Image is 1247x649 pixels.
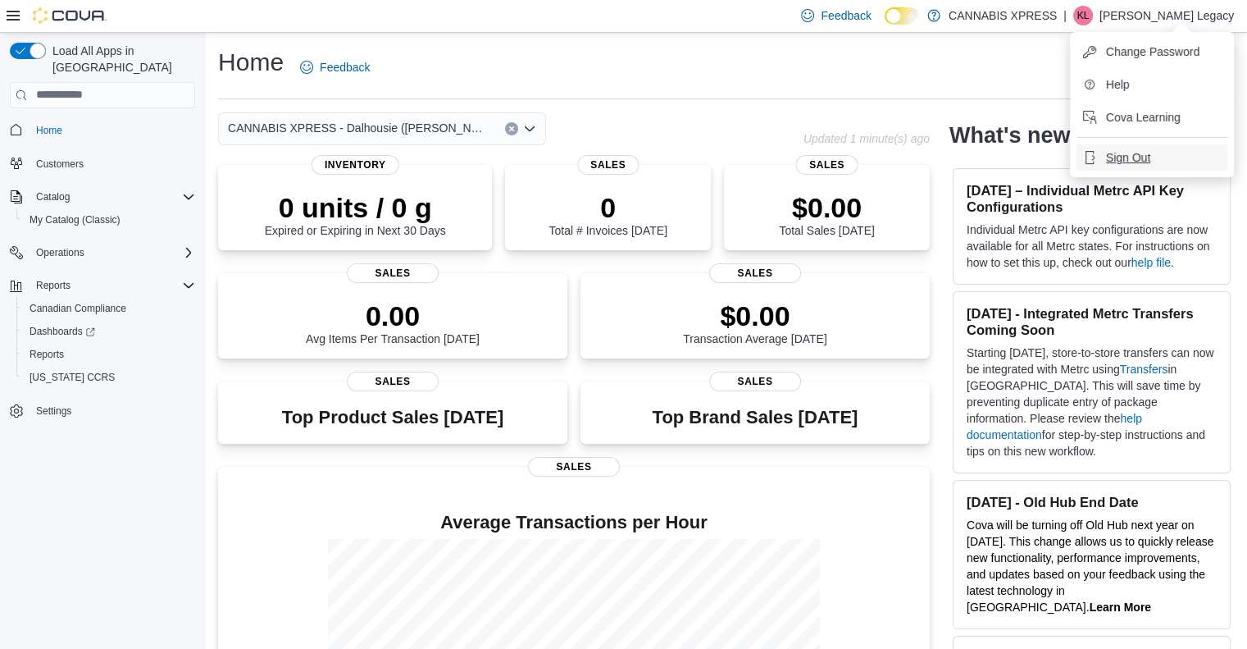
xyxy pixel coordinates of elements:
[228,118,489,138] span: CANNABIS XPRESS - Dalhousie ([PERSON_NAME][GEOGRAPHIC_DATA])
[779,191,874,224] p: $0.00
[967,345,1217,459] p: Starting [DATE], store-to-store transfers can now be integrated with Metrc using in [GEOGRAPHIC_D...
[33,7,107,24] img: Cova
[23,299,133,318] a: Canadian Compliance
[347,263,439,283] span: Sales
[796,155,858,175] span: Sales
[30,243,91,263] button: Operations
[23,299,195,318] span: Canadian Compliance
[16,320,202,343] a: Dashboards
[1076,6,1089,25] span: KL
[10,112,195,466] nav: Complex example
[30,153,195,174] span: Customers
[967,305,1217,338] h3: [DATE] - Integrated Metrc Transfers Coming Soon
[709,372,801,391] span: Sales
[548,191,667,224] p: 0
[1106,76,1130,93] span: Help
[30,243,195,263] span: Operations
[653,408,858,427] h3: Top Brand Sales [DATE]
[30,325,95,338] span: Dashboards
[1073,6,1093,25] div: Kevin Legacy
[683,299,827,345] div: Transaction Average [DATE]
[265,191,446,224] p: 0 units / 0 g
[294,51,376,84] a: Feedback
[30,302,126,315] span: Canadian Compliance
[312,155,399,175] span: Inventory
[967,412,1142,441] a: help documentation
[1106,43,1199,60] span: Change Password
[1099,6,1234,25] p: [PERSON_NAME] Legacy
[1106,109,1181,126] span: Cova Learning
[218,46,284,79] h1: Home
[3,399,202,423] button: Settings
[16,366,202,389] button: [US_STATE] CCRS
[803,132,930,145] p: Updated 1 minute(s) ago
[30,187,76,207] button: Catalog
[505,122,518,135] button: Clear input
[709,263,801,283] span: Sales
[967,182,1217,215] h3: [DATE] – Individual Metrc API Key Configurations
[523,122,536,135] button: Open list of options
[16,343,202,366] button: Reports
[30,187,195,207] span: Catalog
[23,322,102,341] a: Dashboards
[1076,71,1227,98] button: Help
[528,457,620,477] span: Sales
[23,210,127,230] a: My Catalog (Classic)
[16,208,202,231] button: My Catalog (Classic)
[36,158,84,171] span: Customers
[1063,6,1067,25] p: |
[306,299,480,345] div: Avg Items Per Transaction [DATE]
[320,59,370,75] span: Feedback
[548,191,667,237] div: Total # Invoices [DATE]
[1076,39,1227,65] button: Change Password
[36,124,62,137] span: Home
[1076,144,1227,171] button: Sign Out
[36,190,70,203] span: Catalog
[30,371,115,384] span: [US_STATE] CCRS
[967,494,1217,510] h3: [DATE] - Old Hub End Date
[949,122,1070,149] h2: What's new
[1106,149,1150,166] span: Sign Out
[821,7,871,24] span: Feedback
[967,519,1213,614] span: Cova will be turning off Old Hub next year on [DATE]. This change allows us to quickly release ne...
[265,191,446,237] div: Expired or Expiring in Next 30 Days
[30,213,121,226] span: My Catalog (Classic)
[577,155,639,175] span: Sales
[30,276,195,295] span: Reports
[683,299,827,332] p: $0.00
[36,246,84,259] span: Operations
[16,297,202,320] button: Canadian Compliance
[36,404,71,418] span: Settings
[1120,363,1168,376] a: Transfers
[1089,601,1150,614] a: Learn More
[23,368,195,387] span: Washington CCRS
[3,241,202,264] button: Operations
[967,222,1217,271] p: Individual Metrc API key configurations are now available for all Metrc states. For instructions ...
[1076,104,1227,130] button: Cova Learning
[949,6,1057,25] p: CANNABIS XPRESS
[30,276,77,295] button: Reports
[779,191,874,237] div: Total Sales [DATE]
[23,368,121,387] a: [US_STATE] CCRS
[30,401,78,421] a: Settings
[23,210,195,230] span: My Catalog (Classic)
[885,7,919,25] input: Dark Mode
[306,299,480,332] p: 0.00
[3,152,202,176] button: Customers
[282,408,503,427] h3: Top Product Sales [DATE]
[30,154,90,174] a: Customers
[30,121,69,140] a: Home
[36,279,71,292] span: Reports
[1131,256,1171,269] a: help file
[3,274,202,297] button: Reports
[3,118,202,142] button: Home
[347,372,439,391] span: Sales
[23,345,71,364] a: Reports
[3,185,202,208] button: Catalog
[23,345,195,364] span: Reports
[23,322,195,341] span: Dashboards
[30,400,195,421] span: Settings
[231,513,917,532] h4: Average Transactions per Hour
